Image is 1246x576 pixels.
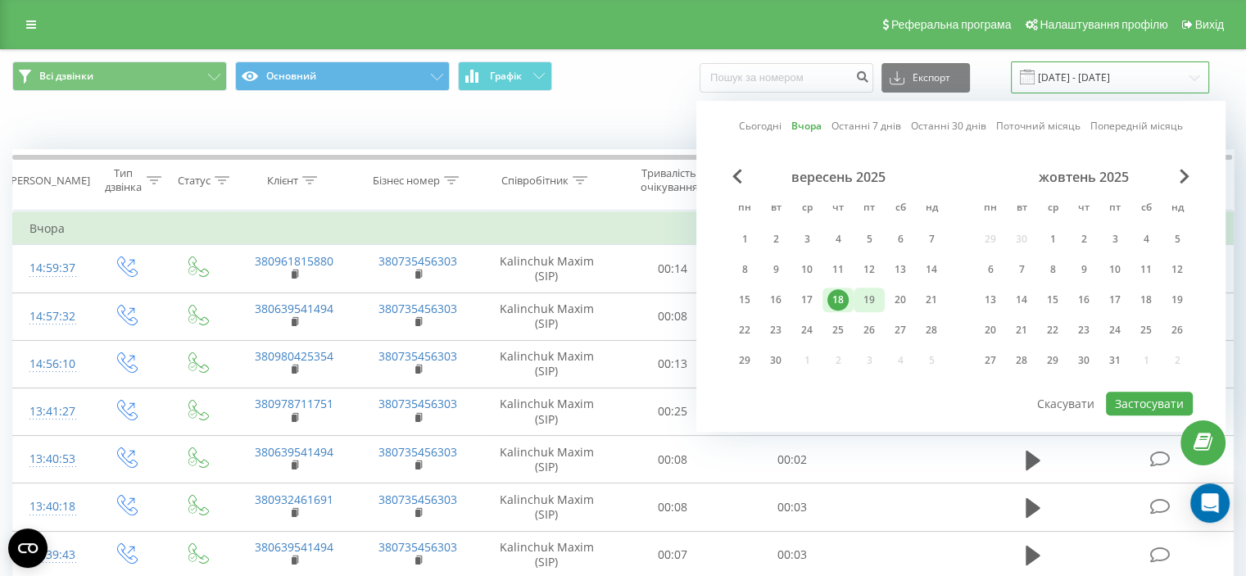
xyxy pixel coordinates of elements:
div: пт 26 вер 2025 р. [854,318,885,342]
a: Вчора [791,119,822,134]
div: сб 27 вер 2025 р. [885,318,916,342]
div: вт 23 вер 2025 р. [760,318,791,342]
td: 00:25 [614,388,732,435]
div: 14:56:10 [29,348,73,380]
div: [PERSON_NAME] [7,174,90,188]
div: 17 [796,289,818,311]
div: 14 [921,259,942,280]
div: ср 15 жовт 2025 р. [1037,288,1068,312]
div: сб 25 жовт 2025 р. [1130,318,1162,342]
td: 00:13 [614,340,732,388]
div: 13:40:18 [29,491,73,523]
div: Бізнес номер [373,174,440,188]
div: 26 [859,320,880,341]
div: пт 12 вер 2025 р. [854,257,885,282]
div: нд 21 вер 2025 р. [916,288,947,312]
div: чт 30 жовт 2025 р. [1068,348,1099,373]
a: 380978711751 [255,396,333,411]
div: 10 [1104,259,1126,280]
div: чт 9 жовт 2025 р. [1068,257,1099,282]
div: 16 [765,289,786,311]
div: 7 [1011,259,1032,280]
div: Open Intercom Messenger [1190,483,1230,523]
td: Kalinchuk Maxim (SIP) [480,245,614,293]
div: 25 [1135,320,1157,341]
div: 19 [859,289,880,311]
button: Скасувати [1028,392,1103,415]
div: Співробітник [501,174,569,188]
a: Попередній місяць [1090,119,1183,134]
div: пт 24 жовт 2025 р. [1099,318,1130,342]
div: 29 [1042,350,1063,371]
div: 17 [1104,289,1126,311]
div: нд 19 жовт 2025 р. [1162,288,1193,312]
div: 26 [1167,320,1188,341]
div: нд 7 вер 2025 р. [916,227,947,252]
div: 14:59:37 [29,252,73,284]
div: 21 [1011,320,1032,341]
a: 380961815880 [255,253,333,269]
abbr: понеділок [978,197,1003,221]
button: Open CMP widget [8,528,48,568]
div: 13:41:27 [29,396,73,428]
div: пт 17 жовт 2025 р. [1099,288,1130,312]
div: чт 23 жовт 2025 р. [1068,318,1099,342]
a: Останні 30 днів [911,119,986,134]
div: 8 [1042,259,1063,280]
div: 28 [1011,350,1032,371]
div: 13 [890,259,911,280]
div: 27 [980,350,1001,371]
div: 21 [921,289,942,311]
div: ср 3 вер 2025 р. [791,227,822,252]
a: 380735456303 [378,301,457,316]
span: Налаштування профілю [1040,18,1167,31]
div: сб 20 вер 2025 р. [885,288,916,312]
span: Реферальна програма [891,18,1012,31]
a: Останні 7 днів [831,119,901,134]
div: 13:39:43 [29,539,73,571]
div: 25 [827,320,849,341]
div: 11 [827,259,849,280]
div: чт 4 вер 2025 р. [822,227,854,252]
div: 23 [1073,320,1094,341]
div: 11 [1135,259,1157,280]
abbr: четвер [826,197,850,221]
div: 14:57:32 [29,301,73,333]
div: 31 [1104,350,1126,371]
div: 6 [890,229,911,250]
div: вт 28 жовт 2025 р. [1006,348,1037,373]
div: пт 31 жовт 2025 р. [1099,348,1130,373]
span: Previous Month [732,169,742,184]
td: 00:08 [614,436,732,483]
div: 4 [1135,229,1157,250]
div: 7 [921,229,942,250]
abbr: п’ятниця [857,197,881,221]
div: Тип дзвінка [103,166,142,194]
div: ср 22 жовт 2025 р. [1037,318,1068,342]
div: жовтень 2025 [975,169,1193,185]
div: пт 3 жовт 2025 р. [1099,227,1130,252]
abbr: неділя [1165,197,1189,221]
div: пн 1 вер 2025 р. [729,227,760,252]
div: нд 5 жовт 2025 р. [1162,227,1193,252]
div: 18 [1135,289,1157,311]
a: 380980425354 [255,348,333,364]
abbr: понеділок [732,197,757,221]
div: ср 8 жовт 2025 р. [1037,257,1068,282]
abbr: неділя [919,197,944,221]
div: 22 [734,320,755,341]
div: пн 15 вер 2025 р. [729,288,760,312]
a: 380639541494 [255,301,333,316]
a: 380932461691 [255,492,333,507]
a: Сьогодні [739,119,782,134]
button: Графік [458,61,552,91]
div: 12 [1167,259,1188,280]
div: нд 26 жовт 2025 р. [1162,318,1193,342]
div: пн 20 жовт 2025 р. [975,318,1006,342]
div: 29 [734,350,755,371]
div: 27 [890,320,911,341]
abbr: середа [1040,197,1065,221]
div: пн 8 вер 2025 р. [729,257,760,282]
div: 2 [765,229,786,250]
abbr: п’ятниця [1103,197,1127,221]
